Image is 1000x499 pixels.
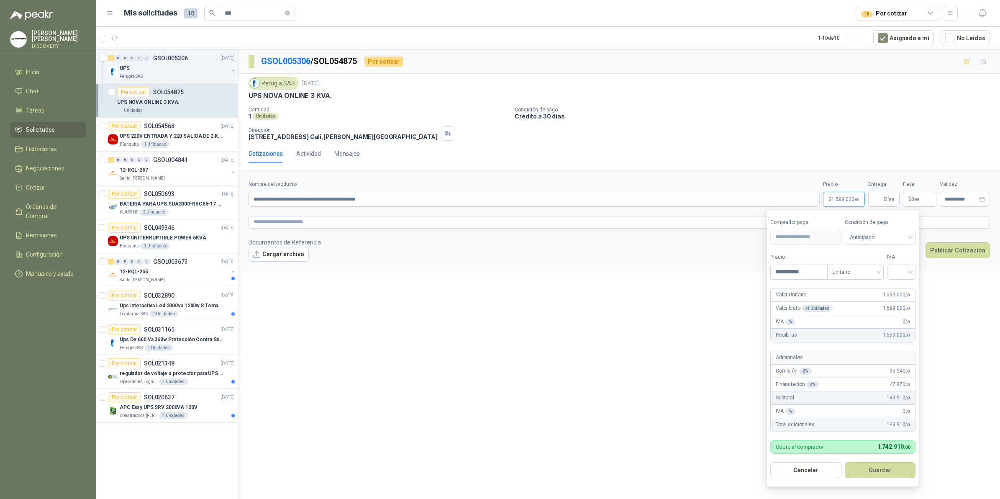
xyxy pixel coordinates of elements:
[10,64,86,80] a: Inicio
[249,107,508,113] p: Cantidad
[10,199,86,224] a: Órdenes de Compra
[285,10,290,15] span: close-circle
[184,8,197,18] span: 10
[221,54,235,62] p: [DATE]
[776,331,797,339] p: Recibirás
[159,378,188,385] div: 1 Unidades
[831,197,859,202] span: 1.599.000
[108,55,114,61] div: 1
[832,266,879,278] span: Unitario
[108,338,118,348] img: Company Logo
[117,98,179,106] p: UPS NOVA ONLINE 3 KVA.
[887,394,910,402] span: 143.910
[120,336,224,344] p: Ups De 600 Va 360w Protección Contra Sobrecarga Y Descarga Entrada Y Salida 120 voltios
[115,259,121,265] div: 0
[124,7,177,19] h1: Mis solicitudes
[120,73,143,80] p: Perugia SAS
[129,259,136,265] div: 0
[770,253,827,261] label: Precio
[296,149,321,158] div: Actividad
[26,231,57,240] span: Remisiones
[770,462,841,478] button: Cancelar
[905,333,910,337] span: ,00
[96,355,238,389] a: Por cotizarSOL021348[DATE] Company Logoregulador de voltaje o protector para UPS POWEST 3KVAOpera...
[776,421,815,429] p: Total adicionales
[120,412,157,419] p: Constructora [PERSON_NAME] - Administrativo
[776,407,795,415] p: IVA
[905,306,910,311] span: ,00
[940,180,990,188] label: Validez
[10,83,86,99] a: Chat
[776,354,803,362] p: Adicionales
[108,202,118,212] img: Company Logo
[221,394,235,401] p: [DATE]
[108,134,118,144] img: Company Logo
[136,157,143,163] div: 0
[883,331,910,339] span: 1.599.000
[890,381,910,388] span: 47.970
[905,396,910,400] span: ,00
[802,305,833,312] div: x 1 Unidades
[10,31,26,47] img: Company Logo
[122,55,128,61] div: 0
[108,189,141,199] div: Por cotizar
[249,180,820,188] label: Nombre del producto
[776,318,795,326] p: IVA
[26,87,38,96] span: Chat
[873,30,934,46] button: Asignado a mi
[96,84,238,118] a: Por cotizarSOL054875UPS NOVA ONLINE 3 KVA.1 Unidades
[10,122,86,138] a: Solicitudes
[120,141,139,148] p: Blanquita
[249,113,251,120] p: 1
[868,180,900,188] label: Entrega
[120,311,148,317] p: Logifarma SAS
[250,79,259,88] img: Company Logo
[144,225,174,231] p: SOL049346
[144,55,150,61] div: 0
[108,259,114,265] div: 1
[108,324,141,334] div: Por cotizar
[120,243,139,249] p: Blanquita
[806,381,819,388] div: 3 %
[10,227,86,243] a: Remisiones
[153,259,188,265] p: GSOL003673
[776,367,812,375] p: Comisión
[108,223,141,233] div: Por cotizar
[221,224,235,232] p: [DATE]
[144,191,174,197] p: SOL050693
[845,219,916,226] label: Condición de pago
[96,219,238,253] a: Por cotizarSOL049346[DATE] Company LogoUPS UNITERRUPTIBLE POWER 6KVABlanquita1 Unidades
[120,200,224,208] p: BATERIA PARA UPS SUA3000-RBC55-17 AH Y 12V
[249,149,283,158] div: Cotizaciones
[861,9,907,18] div: Por cotizar
[926,242,990,258] button: Publicar Cotización
[221,292,235,300] p: [DATE]
[887,421,910,429] span: 143.910
[221,326,235,334] p: [DATE]
[144,394,174,400] p: SOL020637
[108,257,236,283] a: 1 0 0 0 0 0 GSOL003673[DATE] Company Logo12-RQL-255Santa [PERSON_NAME]
[903,180,936,188] label: Flete
[122,157,128,163] div: 0
[26,125,55,134] span: Solicitudes
[141,243,169,249] div: 1 Unidades
[108,168,118,178] img: Company Logo
[108,53,236,80] a: 1 0 0 0 0 0 GSOL005306[DATE] Company LogoUPSPerugia SAS
[905,369,910,373] span: ,00
[144,345,173,351] div: 1 Unidades
[249,133,438,140] p: [STREET_ADDRESS] Cali , [PERSON_NAME][GEOGRAPHIC_DATA]
[905,293,910,297] span: ,00
[108,406,118,416] img: Company Logo
[108,155,236,182] a: 1 0 0 0 0 0 GSOL004841[DATE] Company Logo12-RQL-267Santa [PERSON_NAME]
[26,269,74,278] span: Manuales y ayuda
[883,291,910,299] span: 1.599.000
[10,180,86,195] a: Cotizar
[10,141,86,157] a: Licitaciones
[96,389,238,423] a: Por cotizarSOL020637[DATE] Company LogoAPC Easy UPS SRV 2000VA 120VConstructora [PERSON_NAME] - A...
[903,407,910,415] span: 0
[221,156,235,164] p: [DATE]
[108,121,141,131] div: Por cotizar
[144,259,150,265] div: 0
[249,238,321,247] p: Documentos de Referencia
[883,304,910,312] span: 1.599.000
